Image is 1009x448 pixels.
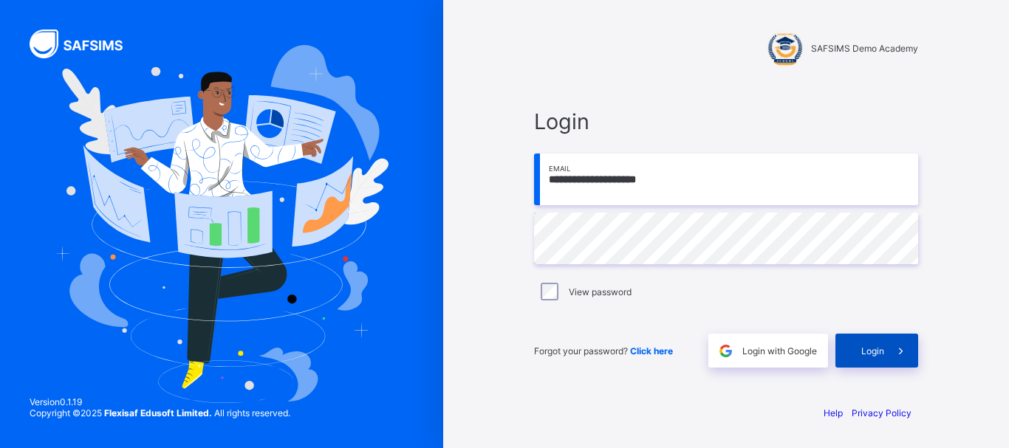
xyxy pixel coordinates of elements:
span: Copyright © 2025 All rights reserved. [30,407,290,418]
a: Help [824,407,843,418]
span: Login [861,345,884,356]
img: SAFSIMS Logo [30,30,140,58]
span: Version 0.1.19 [30,396,290,407]
a: Privacy Policy [852,407,911,418]
span: Login [534,108,918,134]
strong: Flexisaf Edusoft Limited. [104,407,212,418]
span: Login with Google [742,345,817,356]
img: google.396cfc9801f0270233282035f929180a.svg [717,342,734,359]
span: Forgot your password? [534,345,673,356]
span: SAFSIMS Demo Academy [811,43,918,54]
img: Hero Image [55,45,389,404]
label: View password [569,286,632,297]
a: Click here [630,345,673,356]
